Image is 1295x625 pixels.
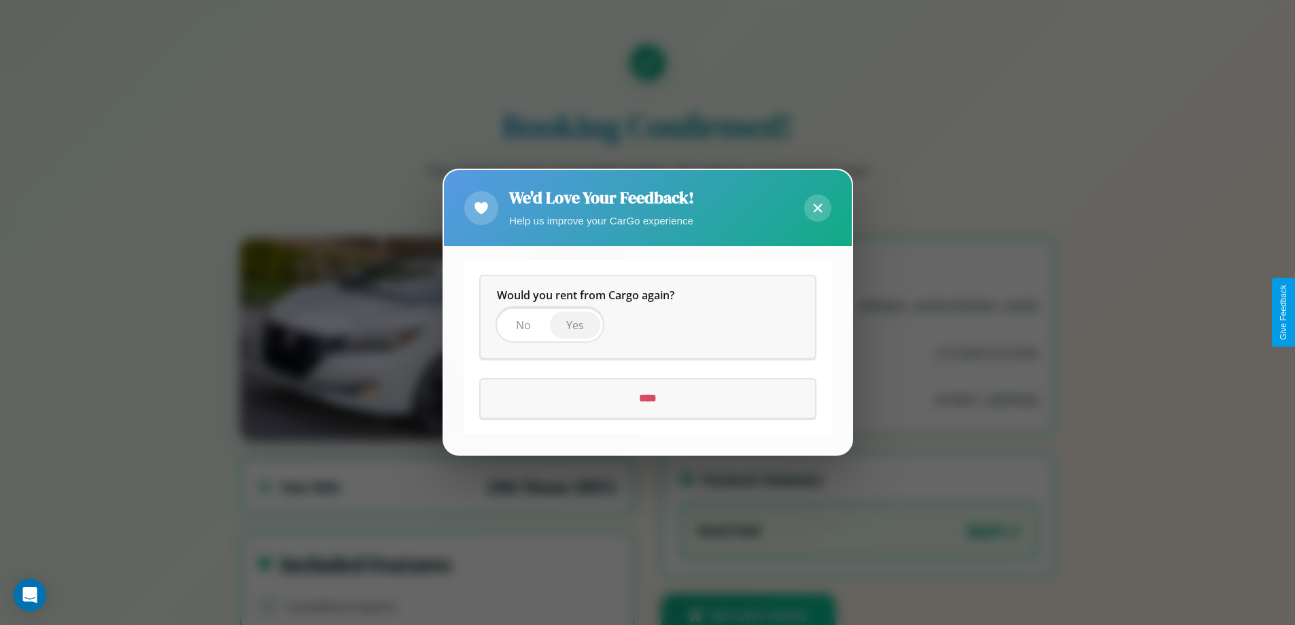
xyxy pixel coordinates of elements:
[497,288,674,303] span: Would you rent from Cargo again?
[509,186,694,209] h2: We'd Love Your Feedback!
[516,318,531,333] span: No
[566,318,584,333] span: Yes
[14,579,46,611] div: Open Intercom Messenger
[1279,285,1288,340] div: Give Feedback
[509,212,694,230] p: Help us improve your CarGo experience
